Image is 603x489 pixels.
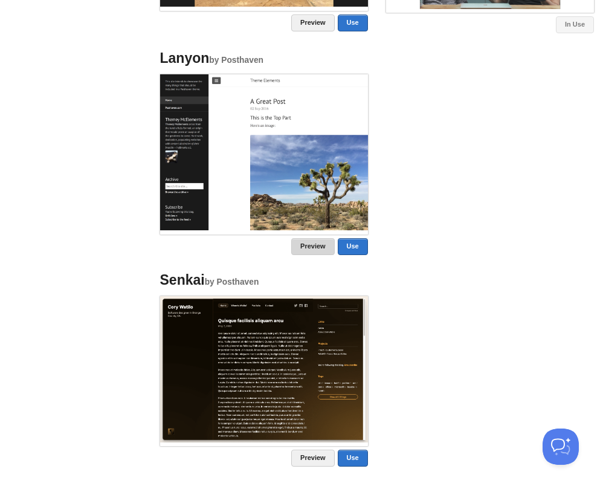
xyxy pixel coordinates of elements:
[338,450,368,467] a: Use
[556,16,594,33] a: In Use
[543,429,579,465] iframe: Help Scout Beacon - Open
[338,238,368,255] a: Use
[291,450,335,467] a: Preview
[160,51,368,66] h4: Lanyon
[160,273,368,288] h4: Senkai
[291,15,335,31] a: Preview
[205,277,259,287] small: by Posthaven
[338,15,368,31] a: Use
[160,296,368,442] img: Screenshot
[291,238,335,255] a: Preview
[209,56,263,65] small: by Posthaven
[160,74,368,230] img: Screenshot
